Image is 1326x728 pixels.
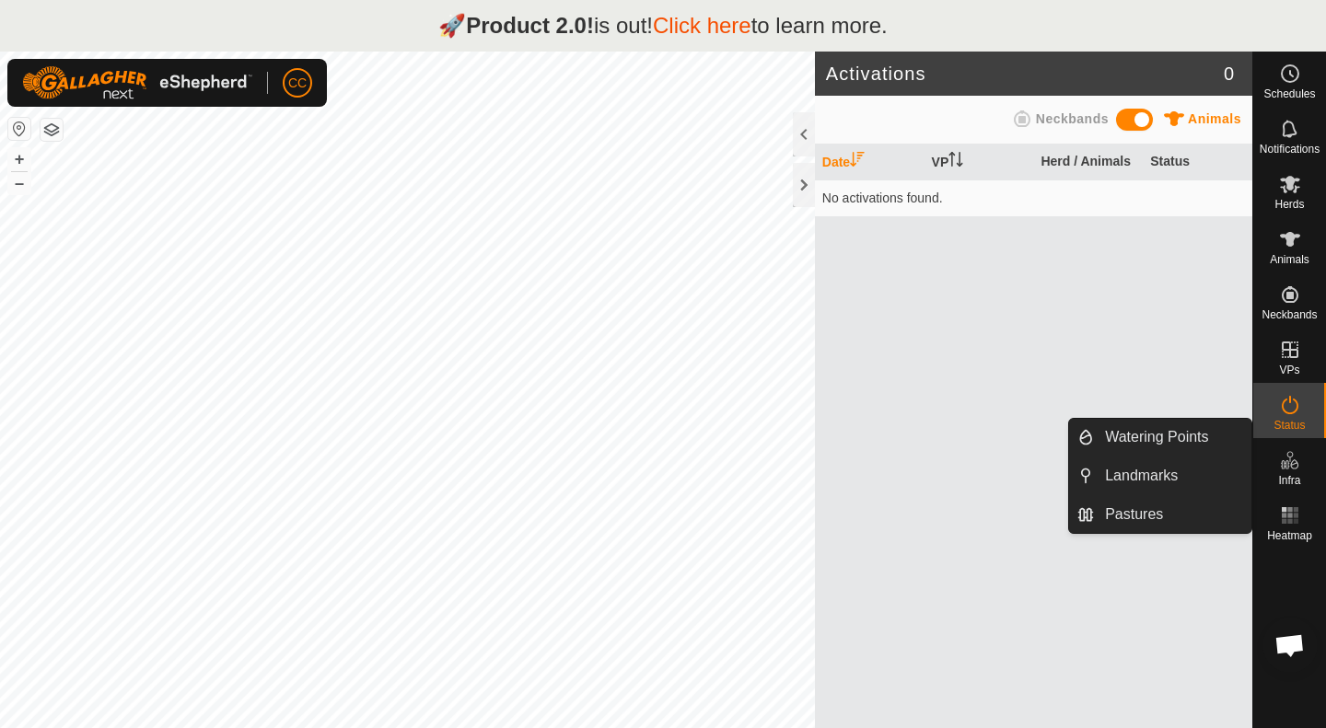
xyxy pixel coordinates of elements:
td: No activations found. [815,179,1252,216]
li: Landmarks [1069,457,1251,494]
strong: Product 2.0! [466,13,594,38]
li: Pastures [1069,496,1251,533]
span: Notifications [1260,144,1320,155]
span: VPs [1279,364,1299,376]
th: Status [1143,144,1252,180]
span: 0 [1224,60,1234,87]
th: Herd / Animals [1033,144,1143,180]
span: Heatmap [1267,530,1312,541]
span: Pastures [1105,503,1163,526]
span: Schedules [1263,88,1315,99]
a: Pastures [1094,496,1251,533]
button: + [8,148,30,170]
p-sorticon: Activate to sort [948,155,963,169]
li: Watering Points [1069,419,1251,456]
span: Infra [1278,475,1300,486]
img: Gallagher Logo [22,66,252,99]
h2: Activations [826,63,1224,85]
span: Neckbands [1036,111,1109,126]
p-sorticon: Activate to sort [850,155,865,169]
span: Watering Points [1105,426,1208,448]
a: Landmarks [1094,457,1251,494]
a: Watering Points [1094,419,1251,456]
th: Date [815,144,925,180]
button: Map Layers [41,119,63,141]
button: – [8,172,30,194]
span: Animals [1270,254,1309,265]
span: CC [288,74,307,93]
span: Landmarks [1105,465,1178,487]
a: Click here [653,13,751,38]
span: Status [1274,420,1305,431]
span: Neckbands [1262,309,1317,320]
th: VP [925,144,1034,180]
p: 🚀 is out! to learn more. [438,9,888,42]
button: Reset Map [8,118,30,140]
span: Animals [1188,111,1241,126]
div: Open chat [1262,618,1318,673]
span: Herds [1274,199,1304,210]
